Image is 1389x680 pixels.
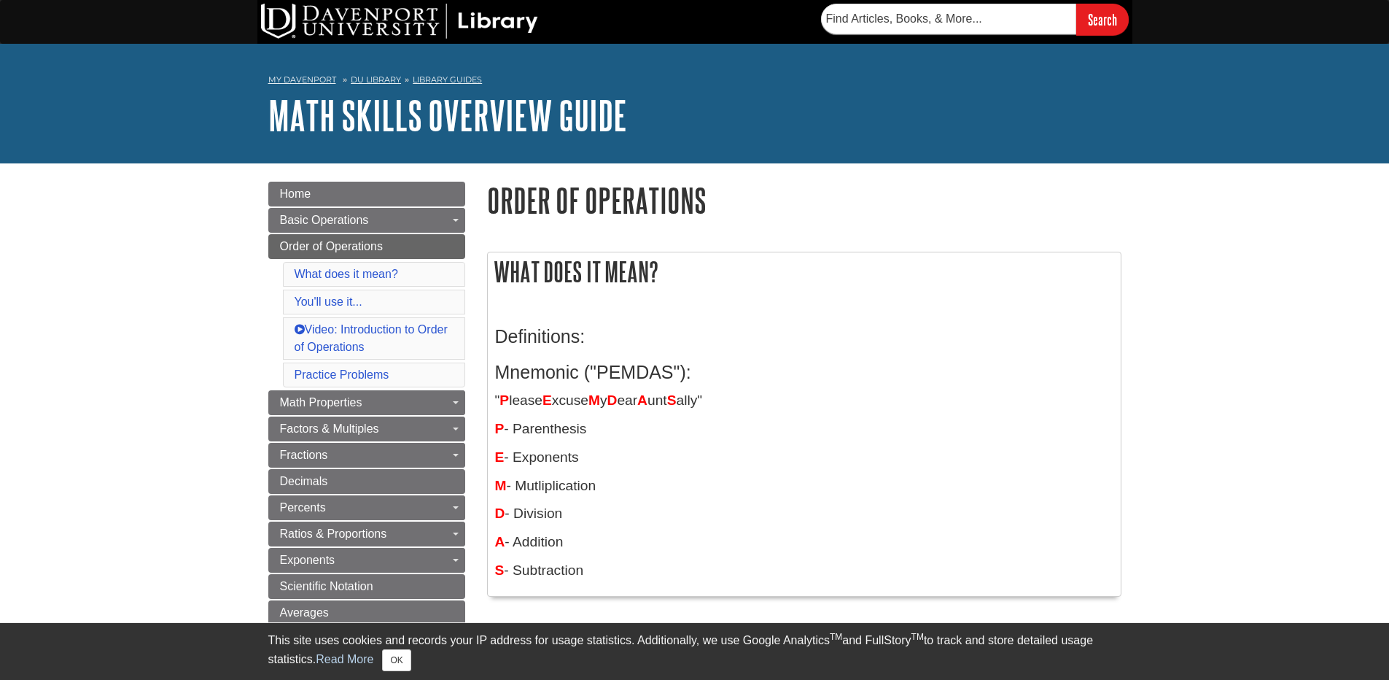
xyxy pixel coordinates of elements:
a: DU Library [351,74,401,85]
span: M [495,478,507,493]
input: Find Articles, Books, & More... [821,4,1076,34]
form: Searches DU Library's articles, books, and more [821,4,1129,35]
p: - Parenthesis [495,419,1113,440]
a: Math Skills Overview Guide [268,93,627,138]
span: A [637,393,647,408]
sup: TM [830,632,842,642]
a: Averages [268,600,465,625]
h2: What does it mean? [488,252,1121,291]
div: This site uses cookies and records your IP address for usage statistics. Additionally, we use Goo... [268,632,1121,671]
span: A [495,534,505,549]
span: Basic Operations [280,214,369,226]
strong: P [495,421,505,436]
a: Percents [268,495,465,520]
span: E [495,449,505,465]
a: You'll use it... [295,295,362,308]
span: P [499,393,509,408]
span: Order of Operations [280,240,383,252]
img: DU Library [261,4,538,39]
p: - Subtraction [495,560,1113,582]
h3: Mnemonic ("PEMDAS"): [495,362,1113,383]
sup: TM [911,632,924,642]
span: Factors & Multiples [280,422,379,435]
h3: Definitions: [495,326,1113,347]
a: Order of Operations [268,234,465,259]
span: Ratios & Proportions [280,528,387,540]
span: Fractions [280,449,328,461]
span: Scientific Notation [280,580,373,592]
span: Decimals [280,475,328,487]
span: M [588,393,600,408]
a: Home [268,182,465,206]
a: Practice Problems [295,368,389,381]
a: What does it mean? [295,268,398,280]
span: D [607,393,618,408]
button: Close [382,649,411,671]
span: S [667,393,677,408]
a: Fractions [268,443,465,468]
p: - Division [495,503,1113,525]
span: Math Properties [280,396,362,409]
span: Averages [280,606,329,619]
a: Library Guides [413,74,482,85]
a: Ratios & Proportions [268,522,465,546]
a: Factors & Multiples [268,417,465,441]
h1: Order of Operations [487,182,1121,219]
a: Video: Introduction to Order of Operations [295,323,448,353]
span: Exponents [280,554,335,566]
a: Math Properties [268,390,465,415]
span: D [495,506,505,521]
span: Percents [280,501,326,514]
p: - Exponents [495,447,1113,468]
a: Decimals [268,469,465,494]
input: Search [1076,4,1129,35]
a: Scientific Notation [268,574,465,599]
a: Exponents [268,548,465,573]
span: E [542,393,552,408]
span: S [495,563,505,578]
p: - Mutliplication [495,476,1113,497]
p: - Addition [495,532,1113,553]
nav: breadcrumb [268,70,1121,93]
a: Read More [316,653,373,665]
a: Basic Operations [268,208,465,233]
span: Home [280,188,311,200]
p: " lease xcuse y ear unt ally" [495,390,1113,412]
a: My Davenport [268,74,336,86]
